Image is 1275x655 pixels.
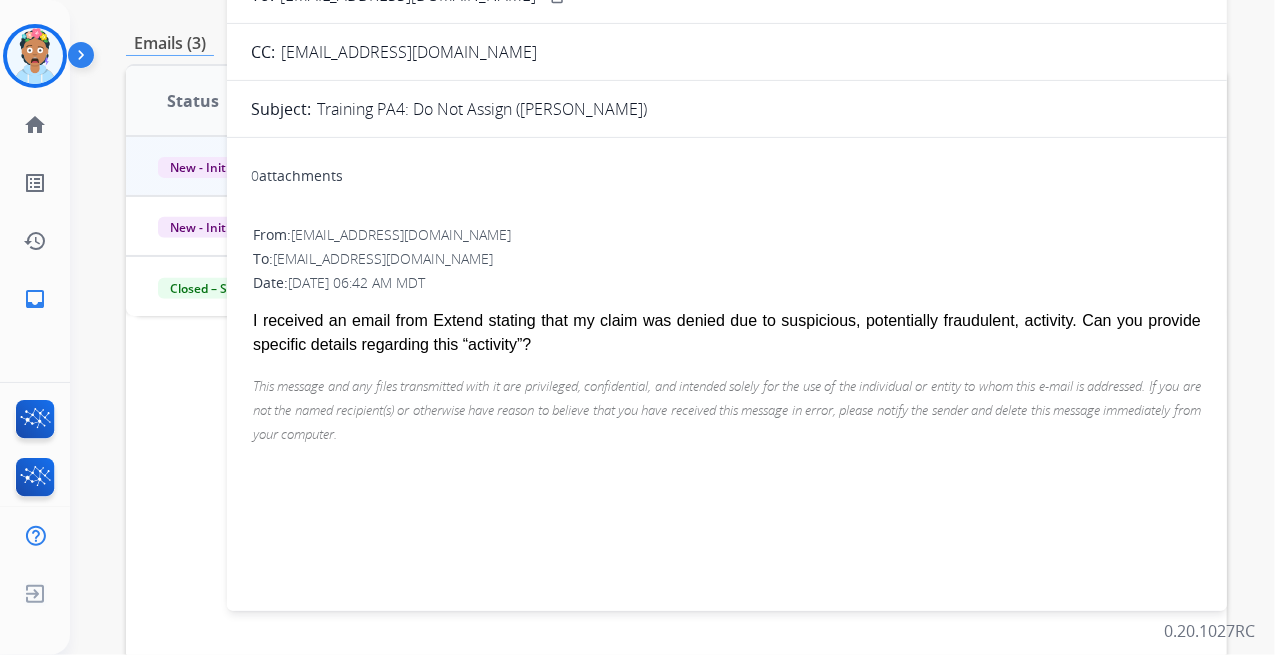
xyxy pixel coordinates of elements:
[288,273,425,292] span: [DATE] 06:42 AM MDT
[7,28,63,84] img: avatar
[251,166,343,186] div: attachments
[23,287,47,311] mat-icon: inbox
[253,273,1201,293] div: Date:
[253,309,1201,357] div: I received an email from Extend stating that my claim was denied due to suspicious, potentially f...
[251,97,311,121] p: Subject:
[23,229,47,253] mat-icon: history
[158,157,251,178] span: New - Initial
[158,278,269,299] span: Closed – Solved
[253,225,1201,245] div: From:
[167,89,219,113] span: Status
[273,249,493,268] span: [EMAIL_ADDRESS][DOMAIN_NAME]
[253,377,1201,443] i: This message and any files transmitted with it are privileged, confidential, and intended solely ...
[291,225,511,244] span: [EMAIL_ADDRESS][DOMAIN_NAME]
[126,31,214,56] p: Emails (3)
[23,113,47,137] mat-icon: home
[281,41,537,63] span: [EMAIL_ADDRESS][DOMAIN_NAME]
[251,166,259,185] span: 0
[251,40,275,64] p: CC:
[253,249,1201,269] div: To:
[158,217,251,238] span: New - Initial
[317,97,647,121] p: Training PA4: Do Not Assign ([PERSON_NAME])
[1164,619,1255,643] p: 0.20.1027RC
[23,171,47,195] mat-icon: list_alt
